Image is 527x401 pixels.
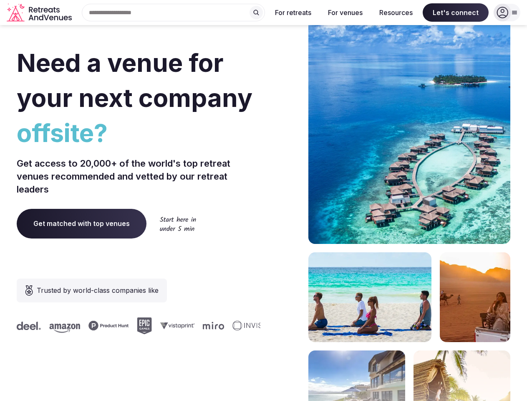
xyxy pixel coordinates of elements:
span: offsite? [17,115,260,150]
span: Let's connect [423,3,489,22]
svg: Epic Games company logo [134,317,149,334]
img: woman sitting in back of truck with camels [440,252,510,342]
a: Get matched with top venues [17,209,146,238]
svg: Deel company logo [14,322,38,330]
button: For venues [321,3,369,22]
a: Visit the homepage [7,3,73,22]
svg: Miro company logo [200,322,221,330]
svg: Vistaprint company logo [157,322,192,329]
span: Need a venue for your next company [17,48,252,113]
p: Get access to 20,000+ of the world's top retreat venues recommended and vetted by our retreat lea... [17,157,260,195]
img: yoga on tropical beach [308,252,431,342]
span: Trusted by world-class companies like [37,285,159,295]
button: Resources [373,3,419,22]
svg: Retreats and Venues company logo [7,3,73,22]
svg: Invisible company logo [229,321,275,331]
img: Start here in under 5 min [160,216,196,231]
button: For retreats [268,3,318,22]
